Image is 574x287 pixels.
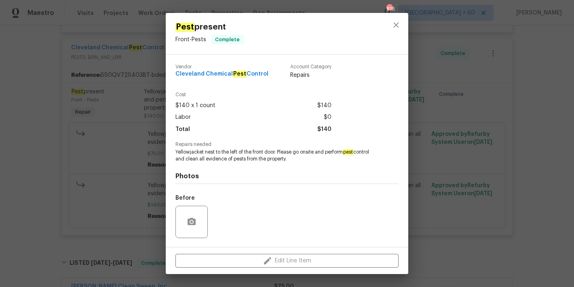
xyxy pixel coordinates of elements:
[290,64,331,70] span: Account Category
[175,92,331,97] span: Cost
[175,112,191,123] span: Labor
[317,124,331,135] span: $140
[175,124,190,135] span: Total
[317,100,331,112] span: $140
[290,71,331,79] span: Repairs
[175,71,268,77] span: Cleveland Chemical Control
[324,112,331,123] span: $0
[175,100,215,112] span: $140 x 1 count
[175,149,376,162] span: Yellowjacket nest to the left of the front door. Please go onsite and perform control and clean a...
[233,71,247,77] em: Pest
[212,36,243,44] span: Complete
[343,149,353,155] em: pest
[175,23,194,32] em: Pest
[175,23,244,32] span: present
[175,172,399,180] h4: Photos
[175,64,268,70] span: Vendor
[386,15,406,35] button: close
[175,195,195,201] h5: Before
[386,5,392,13] div: 816
[175,37,206,42] span: Front - Pests
[175,142,399,147] span: Repairs needed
